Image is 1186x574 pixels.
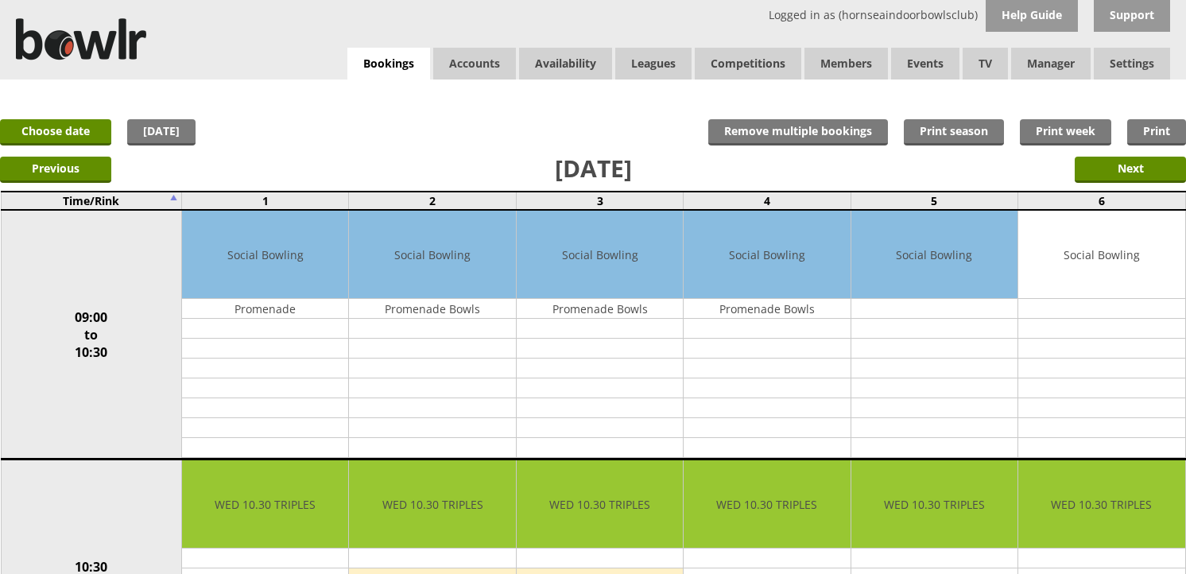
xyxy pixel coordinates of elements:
[684,460,850,549] td: WED 10.30 TRIPLES
[519,48,612,80] a: Availability
[517,211,683,299] td: Social Bowling
[349,299,515,319] td: Promenade Bowls
[1094,48,1170,80] span: Settings
[182,460,348,549] td: WED 10.30 TRIPLES
[1,192,182,210] td: Time/Rink
[684,192,851,210] td: 4
[127,119,196,145] a: [DATE]
[891,48,959,80] a: Events
[851,192,1017,210] td: 5
[684,299,850,319] td: Promenade Bowls
[904,119,1004,145] a: Print season
[615,48,692,80] a: Leagues
[963,48,1008,80] span: TV
[349,460,515,549] td: WED 10.30 TRIPLES
[851,460,1017,549] td: WED 10.30 TRIPLES
[182,192,349,210] td: 1
[1127,119,1186,145] a: Print
[851,211,1017,299] td: Social Bowling
[1018,211,1184,299] td: Social Bowling
[182,299,348,319] td: Promenade
[1011,48,1091,80] span: Manager
[516,192,683,210] td: 3
[433,48,516,80] span: Accounts
[347,48,430,80] a: Bookings
[1075,157,1186,183] input: Next
[349,211,515,299] td: Social Bowling
[349,192,516,210] td: 2
[1020,119,1111,145] a: Print week
[517,460,683,549] td: WED 10.30 TRIPLES
[1,210,182,460] td: 09:00 to 10:30
[804,48,888,80] span: Members
[684,211,850,299] td: Social Bowling
[182,211,348,299] td: Social Bowling
[695,48,801,80] a: Competitions
[517,299,683,319] td: Promenade Bowls
[1018,192,1185,210] td: 6
[1018,460,1184,549] td: WED 10.30 TRIPLES
[708,119,888,145] input: Remove multiple bookings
